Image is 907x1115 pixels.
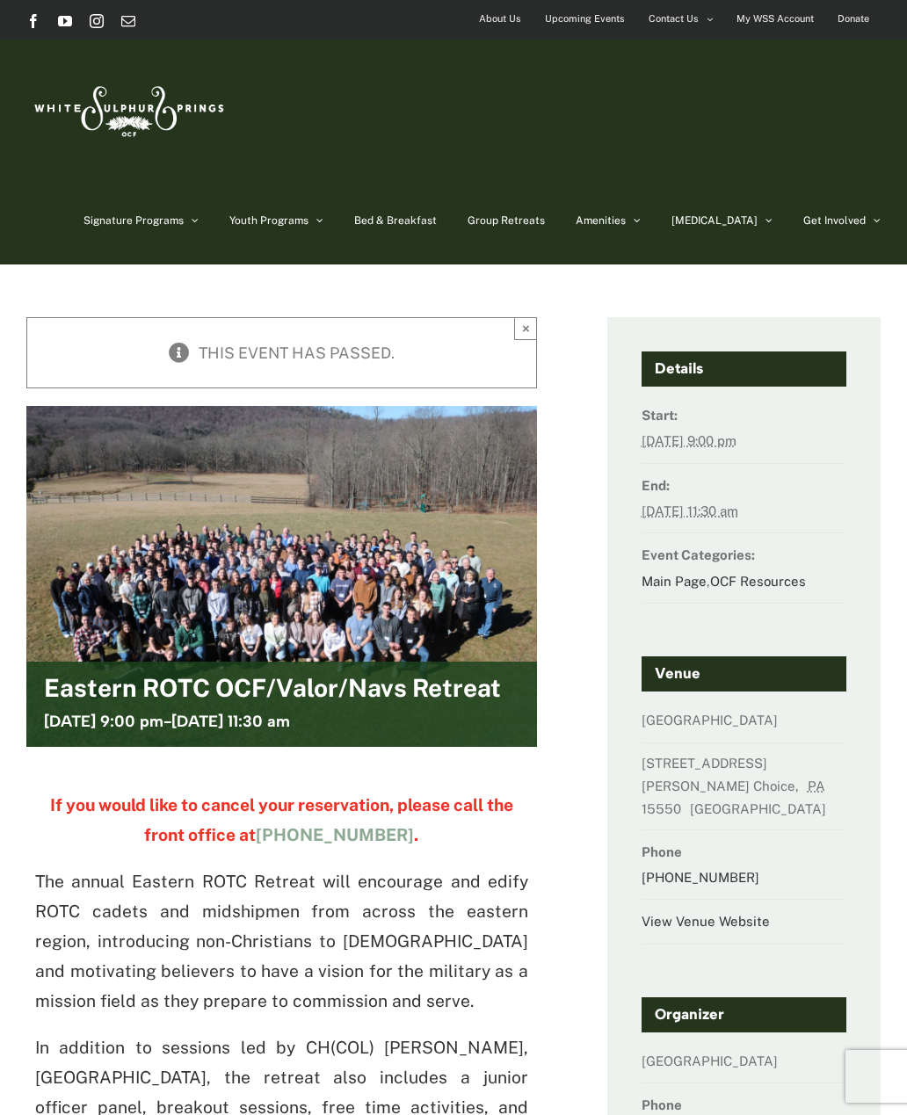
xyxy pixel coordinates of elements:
[642,656,846,691] h4: Venue
[83,177,199,264] a: Signature Programs
[642,568,846,604] dd: ,
[642,351,846,387] h4: Details
[642,473,846,498] dt: End:
[803,215,866,226] span: Get Involved
[479,6,521,32] span: About Us
[256,825,414,844] a: [PHONE_NUMBER]
[736,6,814,32] span: My WSS Account
[354,177,437,264] a: Bed & Breakfast
[50,795,513,844] strong: If you would like to cancel your reservation, please call the front office at .
[671,215,758,226] span: [MEDICAL_DATA]
[642,870,759,885] a: [PHONE_NUMBER]
[83,177,881,264] nav: Main Menu
[229,177,323,264] a: Youth Programs
[642,778,795,793] span: [PERSON_NAME] Choice
[671,177,773,264] a: [MEDICAL_DATA]
[35,867,528,1016] p: The annual Eastern ROTC Retreat will encourage and edify ROTC cadets and midshipmen from across t...
[649,6,699,32] span: Contact Us
[229,215,308,226] span: Youth Programs
[468,177,545,264] a: Group Retreats
[26,67,229,149] img: White Sulphur Springs Logo
[90,14,104,28] a: Instagram
[642,503,738,518] abbr: 2025-02-09
[642,402,846,428] dt: Start:
[44,712,163,731] span: [DATE] 9:00 pm
[121,14,135,28] a: Email
[576,215,626,226] span: Amenities
[642,756,767,771] span: [STREET_ADDRESS]
[795,778,804,793] span: ,
[803,177,881,264] a: Get Involved
[514,317,537,340] button: Close
[545,6,625,32] span: Upcoming Events
[642,707,846,742] dd: [GEOGRAPHIC_DATA]
[690,801,831,816] span: [GEOGRAPHIC_DATA]
[576,177,641,264] a: Amenities
[838,6,869,32] span: Donate
[642,1048,846,1083] dd: [GEOGRAPHIC_DATA]
[44,675,501,710] h2: Eastern ROTC OCF/Valor/Navs Retreat
[199,344,395,362] span: This event has passed.
[354,215,437,226] span: Bed & Breakfast
[710,574,806,589] a: OCF Resources
[26,14,40,28] a: Facebook
[642,542,846,568] dt: Event Categories:
[642,839,846,865] dt: Phone
[642,801,686,816] span: 15550
[44,710,290,734] h3: -
[642,574,707,589] a: Main Page
[808,778,831,793] abbr: Pennsylvania
[642,433,736,448] abbr: 2025-02-07
[642,997,846,1032] h4: Organizer
[171,712,290,731] span: [DATE] 11:30 am
[83,215,184,226] span: Signature Programs
[58,14,72,28] a: YouTube
[642,914,770,929] a: View Venue Website
[468,215,545,226] span: Group Retreats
